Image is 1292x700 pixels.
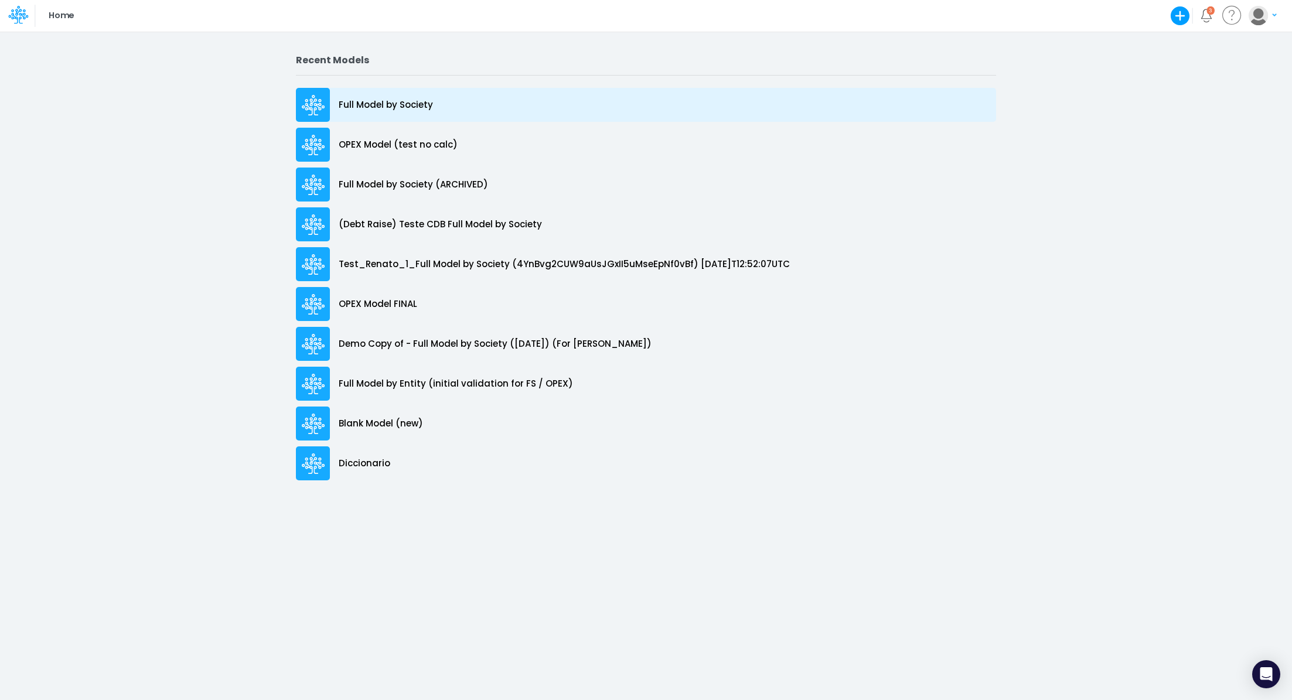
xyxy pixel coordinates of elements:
p: Diccionario [339,457,390,470]
p: (Debt Raise) Teste CDB Full Model by Society [339,218,542,231]
p: Test_Renato_1_Full Model by Society (4YnBvg2CUW9aUsJGxII5uMseEpNf0vBf) [DATE]T12:52:07UTC [339,258,790,271]
a: Full Model by Society (ARCHIVED) [296,165,996,204]
p: OPEX Model FINAL [339,298,417,311]
p: Blank Model (new) [339,417,423,431]
p: Full Model by Society [339,98,433,112]
a: Full Model by Society [296,85,996,125]
a: OPEX Model FINAL [296,284,996,324]
p: OPEX Model (test no calc) [339,138,458,152]
a: OPEX Model (test no calc) [296,125,996,165]
a: Test_Renato_1_Full Model by Society (4YnBvg2CUW9aUsJGxII5uMseEpNf0vBf) [DATE]T12:52:07UTC [296,244,996,284]
p: Full Model by Entity (initial validation for FS / OPEX) [339,377,573,391]
a: Notifications [1199,9,1213,22]
div: 3 unread items [1209,8,1212,13]
a: Blank Model (new) [296,404,996,443]
div: Open Intercom Messenger [1252,660,1280,688]
a: Full Model by Entity (initial validation for FS / OPEX) [296,364,996,404]
p: Home [49,9,74,22]
h2: Recent Models [296,54,996,66]
a: Demo Copy of - Full Model by Society ([DATE]) (For [PERSON_NAME]) [296,324,996,364]
a: Diccionario [296,443,996,483]
a: (Debt Raise) Teste CDB Full Model by Society [296,204,996,244]
p: Demo Copy of - Full Model by Society ([DATE]) (For [PERSON_NAME]) [339,337,652,351]
p: Full Model by Society (ARCHIVED) [339,178,488,192]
